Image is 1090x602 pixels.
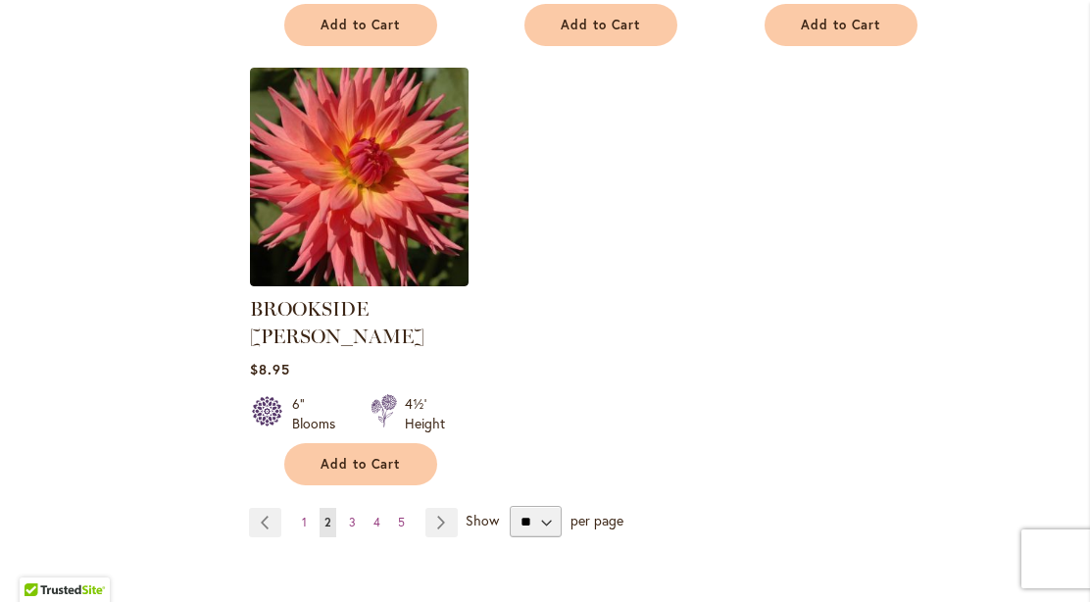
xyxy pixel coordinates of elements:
[250,360,290,378] span: $8.95
[393,508,410,537] a: 5
[250,272,469,290] a: BROOKSIDE CHERI
[250,297,424,348] a: BROOKSIDE [PERSON_NAME]
[321,17,401,33] span: Add to Cart
[15,532,70,587] iframe: Launch Accessibility Center
[284,443,437,485] button: Add to Cart
[570,511,623,529] span: per page
[321,456,401,473] span: Add to Cart
[405,394,445,433] div: 4½' Height
[801,17,881,33] span: Add to Cart
[250,68,469,286] img: BROOKSIDE CHERI
[373,515,380,529] span: 4
[324,515,331,529] span: 2
[349,515,356,529] span: 3
[344,508,361,537] a: 3
[302,515,307,529] span: 1
[369,508,385,537] a: 4
[284,4,437,46] button: Add to Cart
[398,515,405,529] span: 5
[466,511,499,529] span: Show
[561,17,641,33] span: Add to Cart
[292,394,347,433] div: 6" Blooms
[297,508,312,537] a: 1
[765,4,917,46] button: Add to Cart
[524,4,677,46] button: Add to Cart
